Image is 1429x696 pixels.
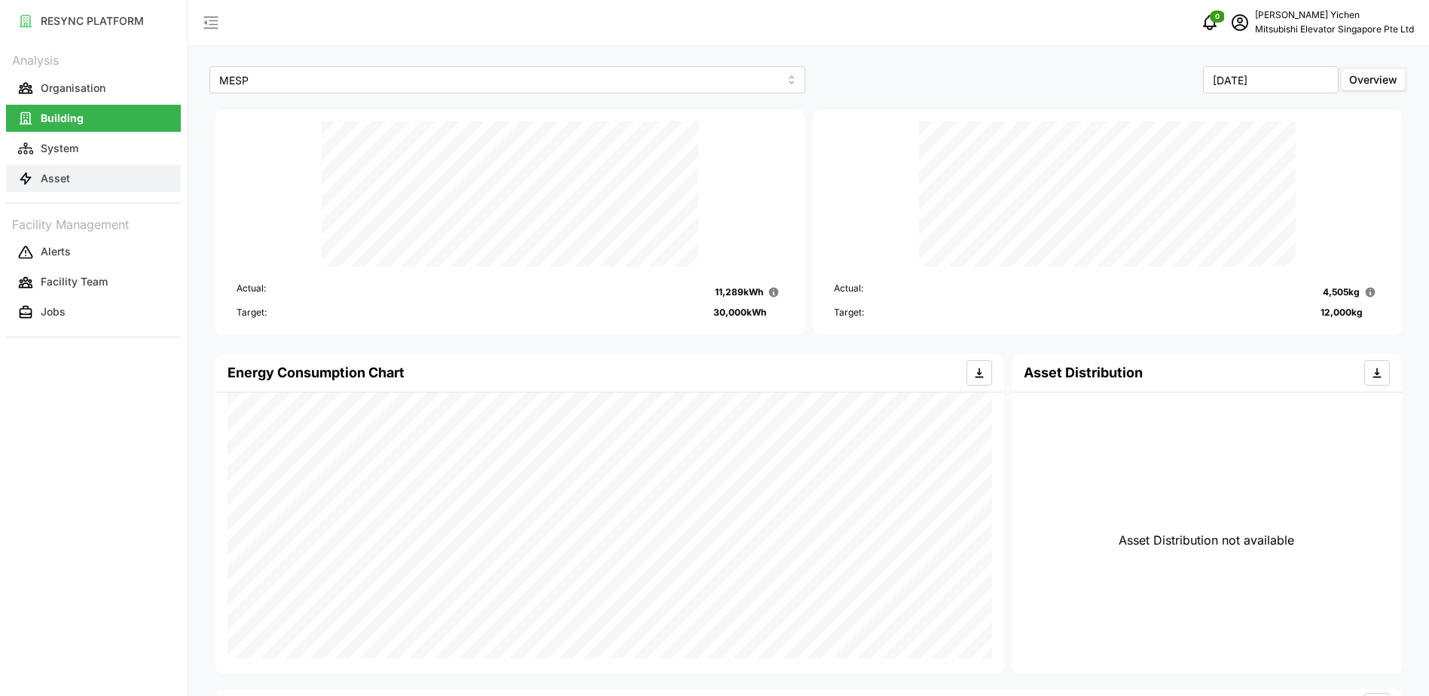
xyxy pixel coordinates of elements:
[227,363,405,383] h4: Energy Consumption Chart
[41,274,108,289] p: Facility Team
[6,212,181,234] p: Facility Management
[6,135,181,162] button: System
[41,111,84,126] p: Building
[41,244,71,259] p: Alerts
[41,141,78,156] p: System
[41,304,66,319] p: Jobs
[6,298,181,328] a: Jobs
[237,306,267,320] p: Target:
[6,239,181,266] button: Alerts
[834,306,864,320] p: Target:
[6,73,181,103] a: Organisation
[1024,363,1143,383] h4: Asset Distribution
[1024,392,1390,688] div: Asset Distribution not available
[6,6,181,36] a: RESYNC PLATFORM
[1323,285,1360,300] p: 4,505 kg
[41,14,144,29] p: RESYNC PLATFORM
[715,285,763,300] p: 11,289 kWh
[1195,8,1225,38] button: notifications
[1255,23,1414,37] p: Mitsubishi Elevator Singapore Pte Ltd
[1255,8,1414,23] p: [PERSON_NAME] Yichen
[834,282,863,303] p: Actual:
[1203,66,1339,93] input: Select Month
[6,267,181,298] a: Facility Team
[41,171,70,186] p: Asset
[6,165,181,192] button: Asset
[6,8,181,35] button: RESYNC PLATFORM
[6,163,181,194] a: Asset
[6,299,181,326] button: Jobs
[6,48,181,70] p: Analysis
[6,105,181,132] button: Building
[6,103,181,133] a: Building
[6,75,181,102] button: Organisation
[6,269,181,296] button: Facility Team
[1215,11,1220,22] span: 0
[713,306,766,320] p: 30,000 kWh
[6,133,181,163] a: System
[6,237,181,267] a: Alerts
[1225,8,1255,38] button: schedule
[1321,306,1363,320] p: 12,000 kg
[1349,73,1397,86] span: Overview
[237,282,266,303] p: Actual:
[41,81,105,96] p: Organisation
